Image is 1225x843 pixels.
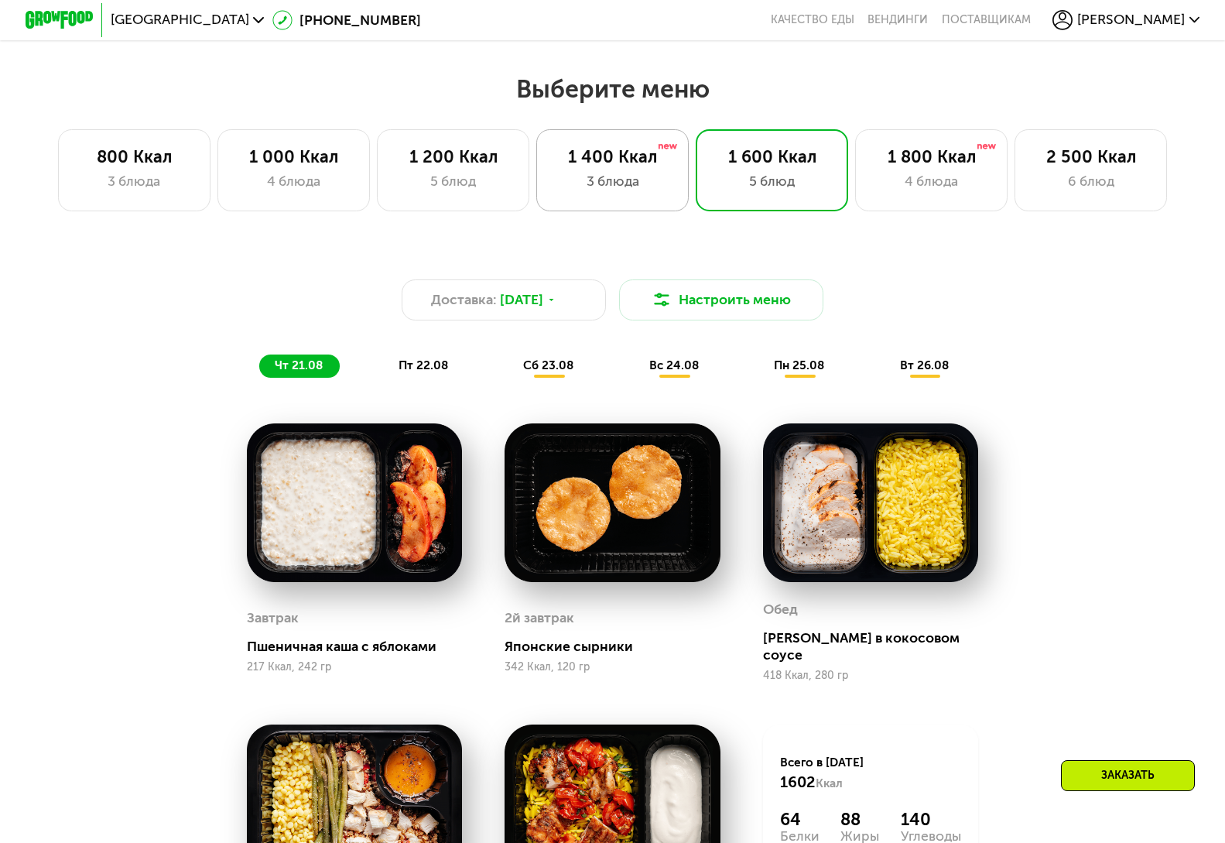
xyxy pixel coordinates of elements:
div: Заказать [1061,760,1195,791]
div: Всего в [DATE] [780,755,962,793]
h2: Выберите меню [54,74,1170,105]
div: 4 блюда [235,171,352,191]
a: Вендинги [867,13,928,27]
span: 1602 [780,773,816,791]
div: 1 200 Ккал [395,147,512,167]
span: вт 26.08 [900,358,949,372]
span: Ккал [816,776,843,790]
div: 1 600 Ккал [713,147,830,167]
div: 2й завтрак [505,605,574,631]
span: [DATE] [500,290,543,310]
div: 64 [780,810,820,830]
span: пн 25.08 [774,358,824,372]
div: 3 блюда [76,171,193,191]
div: 140 [901,810,961,830]
div: 3 блюда [554,171,671,191]
div: 1 800 Ккал [873,147,990,167]
div: 800 Ккал [76,147,193,167]
div: Обед [763,597,798,622]
div: поставщикам [942,13,1031,27]
span: Доставка: [431,290,497,310]
span: [PERSON_NAME] [1077,13,1185,27]
div: [PERSON_NAME] в кокосовом соусе [763,629,992,663]
span: пт 22.08 [399,358,448,372]
div: 1 000 Ккал [235,147,352,167]
div: Японские сырники [505,638,734,655]
div: 1 400 Ккал [554,147,671,167]
div: 5 блюд [713,171,830,191]
div: 342 Ккал, 120 гр [505,661,720,673]
div: 6 блюд [1032,171,1149,191]
a: Качество еды [771,13,854,27]
div: 418 Ккал, 280 гр [763,670,979,682]
span: чт 21.08 [275,358,323,372]
div: 5 блюд [395,171,512,191]
div: Завтрак [247,605,299,631]
a: [PHONE_NUMBER] [272,10,421,30]
button: Настроить меню [619,279,823,320]
div: Пшеничная каша с яблоками [247,638,476,655]
div: 217 Ккал, 242 гр [247,661,463,673]
span: вс 24.08 [649,358,699,372]
div: 88 [840,810,879,830]
div: 2 500 Ккал [1032,147,1149,167]
span: [GEOGRAPHIC_DATA] [111,13,249,27]
span: сб 23.08 [523,358,573,372]
div: 4 блюда [873,171,990,191]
